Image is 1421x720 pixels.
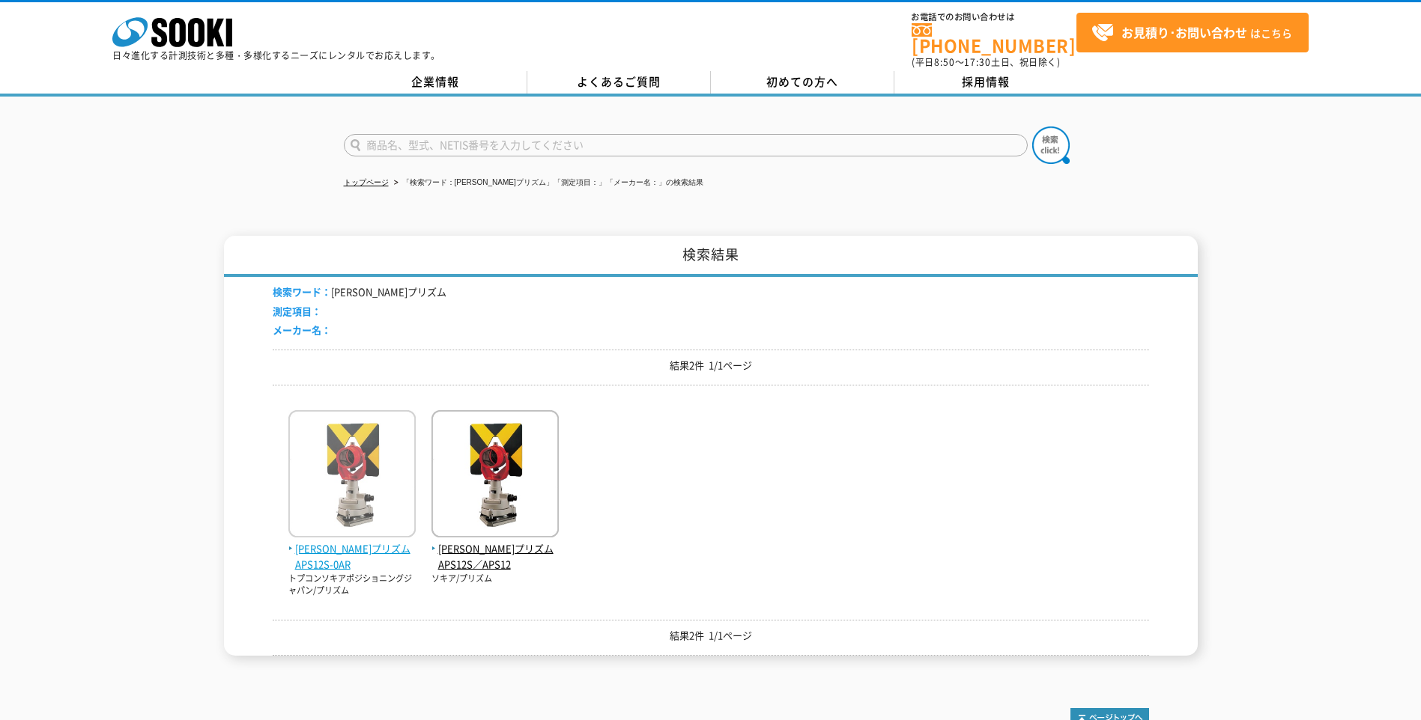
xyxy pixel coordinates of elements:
[273,284,446,300] li: [PERSON_NAME]プリズム
[431,525,559,572] a: [PERSON_NAME]プリズム APS12S／APS12
[288,573,416,597] p: トプコンソキアポジショニングジャパン/プリズム
[288,541,416,573] span: [PERSON_NAME]プリズム APS12S-0AR
[273,323,331,337] span: メーカー名：
[964,55,991,69] span: 17:30
[1076,13,1309,52] a: お見積り･お問い合わせはこちら
[391,175,703,191] li: 「検索ワード：[PERSON_NAME]プリズム」「測定項目：」「メーカー名：」の検索結果
[288,410,416,541] img: APS12S-0AR
[1032,126,1070,164] img: btn_search.png
[894,71,1078,94] a: 採用情報
[934,55,955,69] span: 8:50
[912,23,1076,54] a: [PHONE_NUMBER]
[711,71,894,94] a: 初めての方へ
[224,236,1198,277] h1: 検索結果
[766,73,838,90] span: 初めての方へ
[431,410,559,541] img: APS12S／APS12
[431,573,559,585] p: ソキア/プリズム
[527,71,711,94] a: よくあるご質問
[431,541,559,573] span: [PERSON_NAME]プリズム APS12S／APS12
[344,71,527,94] a: 企業情報
[112,51,440,60] p: 日々進化する計測技術と多種・多様化するニーズにレンタルでお応えします。
[273,304,321,318] span: 測定項目：
[273,628,1149,644] p: 結果2件 1/1ページ
[912,13,1076,22] span: お電話でのお問い合わせは
[288,525,416,572] a: [PERSON_NAME]プリズム APS12S-0AR
[344,178,389,186] a: トップページ
[273,284,331,299] span: 検索ワード：
[912,55,1060,69] span: (平日 ～ 土日、祝日除く)
[273,358,1149,373] p: 結果2件 1/1ページ
[1091,22,1292,44] span: はこちら
[1121,23,1247,41] strong: お見積り･お問い合わせ
[344,134,1028,156] input: 商品名、型式、NETIS番号を入力してください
